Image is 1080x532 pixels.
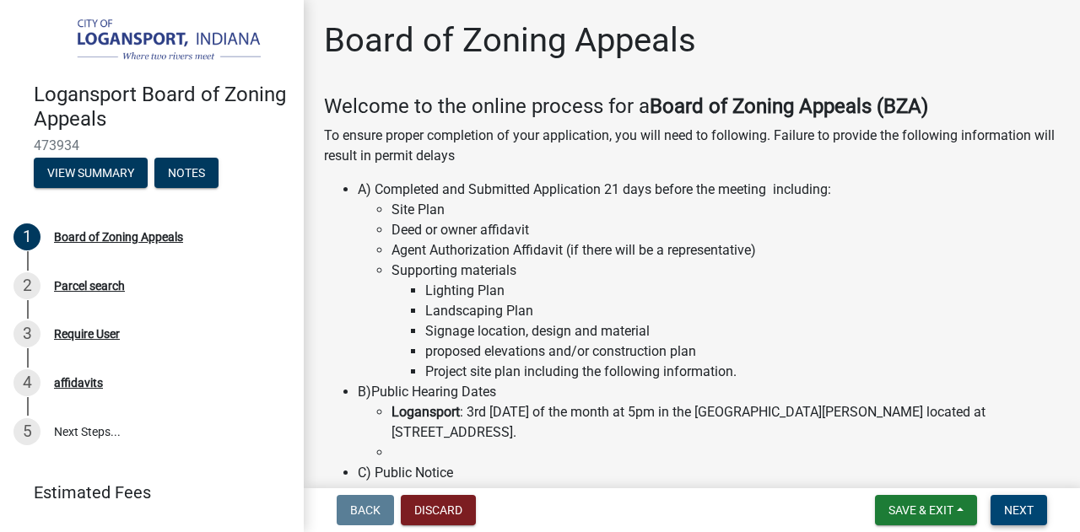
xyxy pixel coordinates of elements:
a: Estimated Fees [13,476,277,509]
button: Save & Exit [875,495,977,525]
div: 4 [13,369,40,396]
div: 1 [13,223,40,250]
li: Supporting materials [391,261,1060,382]
div: affidavits [54,377,103,389]
li: proposed elevations and/or construction plan [425,341,1060,362]
li: : 3rd [DATE] of the month at 5pm in the [GEOGRAPHIC_DATA][PERSON_NAME] located at [STREET_ADDRESS]. [391,402,1060,443]
div: Require User [54,328,120,340]
button: Discard [401,495,476,525]
li: A) Completed and Submitted Application 21 days before the meeting including: [358,180,1060,382]
img: City of Logansport, Indiana [34,18,277,65]
h4: Logansport Board of Zoning Appeals [34,83,290,132]
li: Landscaping Plan [425,301,1060,321]
div: 5 [13,418,40,445]
button: Next [991,495,1047,525]
div: 2 [13,272,40,299]
div: 3 [13,320,40,347]
button: View Summary [34,158,148,188]
li: Site Plan [391,200,1060,220]
wm-modal-confirm: Summary [34,168,148,181]
span: Next [1004,503,1034,517]
h1: Board of Zoning Appeals [324,20,696,61]
div: Parcel search [54,280,125,292]
h4: Welcome to the online process for a [324,94,1060,119]
strong: Logansport [391,404,460,420]
li: Agent Authorization Affidavit (if there will be a representative) [391,240,1060,261]
wm-modal-confirm: Notes [154,168,219,181]
strong: Board of Zoning Appeals (BZA) [650,94,928,118]
button: Notes [154,158,219,188]
li: Signage location, design and material [425,321,1060,341]
li: B)Public Hearing Dates [358,382,1060,463]
button: Back [337,495,394,525]
div: Board of Zoning Appeals [54,231,183,243]
li: Deed or owner affidavit [391,220,1060,240]
li: Lighting Plan [425,281,1060,301]
span: Back [350,503,381,517]
p: To ensure proper completion of your application, you will need to following. Failure to provide t... [324,126,1060,166]
span: 473934 [34,137,270,153]
span: Save & Exit [888,503,953,517]
li: Project site plan including the following information. [425,362,1060,382]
